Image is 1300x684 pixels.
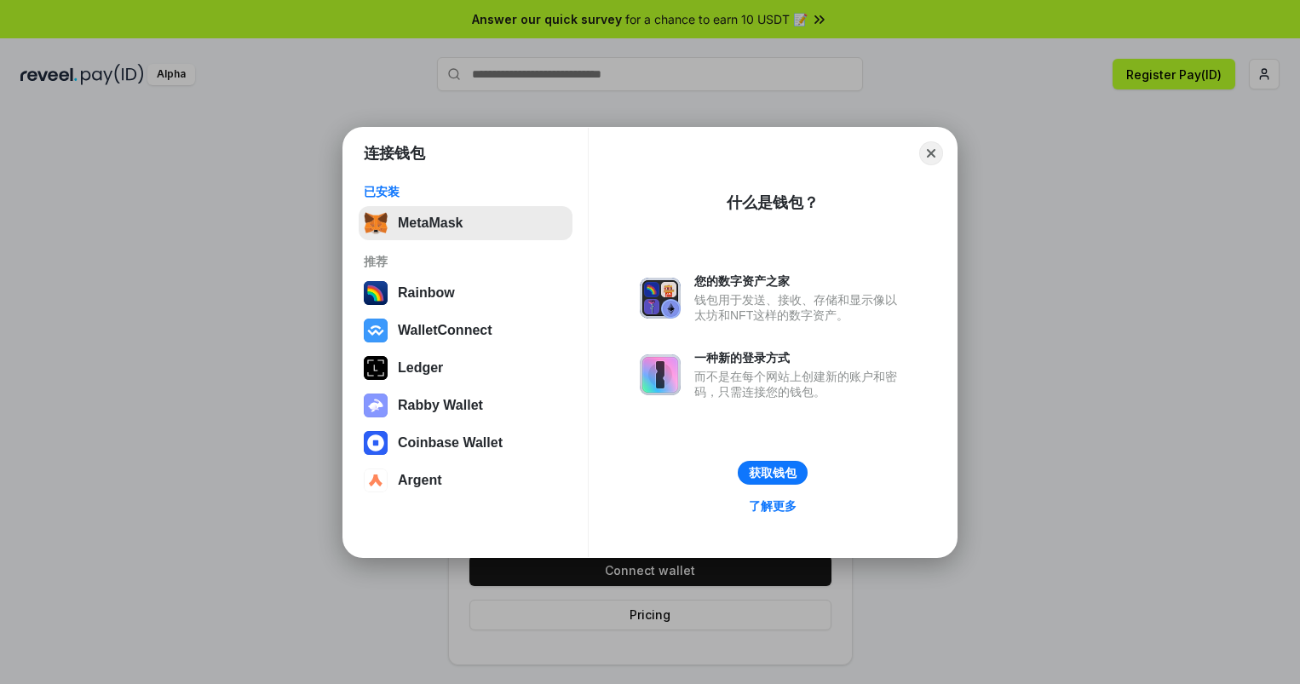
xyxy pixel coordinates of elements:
button: WalletConnect [359,313,572,348]
button: MetaMask [359,206,572,240]
div: 已安装 [364,184,567,199]
img: svg+xml,%3Csvg%20width%3D%2228%22%20height%3D%2228%22%20viewBox%3D%220%200%2028%2028%22%20fill%3D... [364,468,388,492]
img: svg+xml,%3Csvg%20xmlns%3D%22http%3A%2F%2Fwww.w3.org%2F2000%2Fsvg%22%20fill%3D%22none%22%20viewBox... [640,354,681,395]
div: Rabby Wallet [398,398,483,413]
div: 推荐 [364,254,567,269]
img: svg+xml,%3Csvg%20fill%3D%22none%22%20height%3D%2233%22%20viewBox%3D%220%200%2035%2033%22%20width%... [364,211,388,235]
img: svg+xml,%3Csvg%20width%3D%22120%22%20height%3D%22120%22%20viewBox%3D%220%200%20120%20120%22%20fil... [364,281,388,305]
div: MetaMask [398,216,463,231]
div: Argent [398,473,442,488]
div: 获取钱包 [749,465,797,480]
div: 一种新的登录方式 [694,350,906,365]
div: Coinbase Wallet [398,435,503,451]
button: Ledger [359,351,572,385]
button: Rabby Wallet [359,388,572,422]
button: Close [919,141,943,165]
h1: 连接钱包 [364,143,425,164]
div: 您的数字资产之家 [694,273,906,289]
div: 了解更多 [749,498,797,514]
button: Argent [359,463,572,497]
div: Rainbow [398,285,455,301]
a: 了解更多 [739,495,807,517]
div: WalletConnect [398,323,492,338]
img: svg+xml,%3Csvg%20xmlns%3D%22http%3A%2F%2Fwww.w3.org%2F2000%2Fsvg%22%20fill%3D%22none%22%20viewBox... [364,394,388,417]
button: Rainbow [359,276,572,310]
div: 而不是在每个网站上创建新的账户和密码，只需连接您的钱包。 [694,369,906,399]
img: svg+xml,%3Csvg%20xmlns%3D%22http%3A%2F%2Fwww.w3.org%2F2000%2Fsvg%22%20width%3D%2228%22%20height%3... [364,356,388,380]
button: Coinbase Wallet [359,426,572,460]
div: 什么是钱包？ [727,193,819,213]
img: svg+xml,%3Csvg%20width%3D%2228%22%20height%3D%2228%22%20viewBox%3D%220%200%2028%2028%22%20fill%3D... [364,431,388,455]
div: Ledger [398,360,443,376]
img: svg+xml,%3Csvg%20width%3D%2228%22%20height%3D%2228%22%20viewBox%3D%220%200%2028%2028%22%20fill%3D... [364,319,388,342]
div: 钱包用于发送、接收、存储和显示像以太坊和NFT这样的数字资产。 [694,292,906,323]
img: svg+xml,%3Csvg%20xmlns%3D%22http%3A%2F%2Fwww.w3.org%2F2000%2Fsvg%22%20fill%3D%22none%22%20viewBox... [640,278,681,319]
button: 获取钱包 [738,461,808,485]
